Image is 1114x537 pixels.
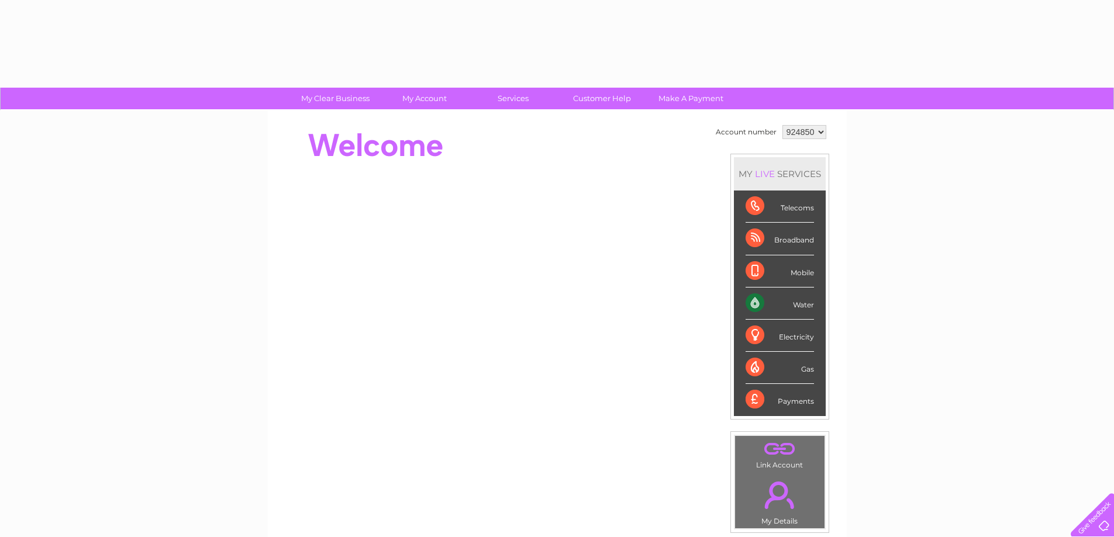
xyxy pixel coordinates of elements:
[746,320,814,352] div: Electricity
[713,122,780,142] td: Account number
[734,157,826,190] div: MY SERVICES
[746,384,814,415] div: Payments
[746,223,814,255] div: Broadband
[376,88,472,109] a: My Account
[554,88,650,109] a: Customer Help
[734,472,825,529] td: My Details
[746,352,814,384] div: Gas
[746,255,814,287] div: Mobile
[465,88,561,109] a: Services
[738,474,822,515] a: .
[746,287,814,320] div: Water
[738,439,822,459] a: .
[753,168,777,179] div: LIVE
[734,435,825,472] td: Link Account
[643,88,739,109] a: Make A Payment
[287,88,384,109] a: My Clear Business
[746,190,814,223] div: Telecoms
